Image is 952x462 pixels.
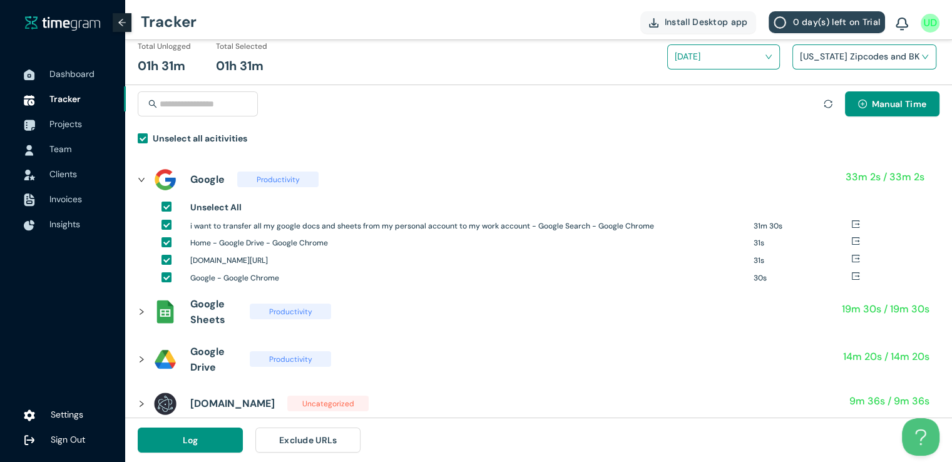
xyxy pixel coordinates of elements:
[138,41,191,53] h1: Total Unlogged
[24,95,35,106] img: TimeTrackerIcon
[49,68,95,80] span: Dashboard
[640,11,757,33] button: Install Desktop app
[858,100,867,110] span: plus-circle
[845,91,939,116] button: plus-circleManual Time
[769,11,885,33] button: 0 day(s) left on Trial
[190,172,225,187] h1: Google
[279,433,337,447] span: Exclude URLs
[153,347,178,372] img: assets%2Ficons%2Ficons8-google-drive-240.png
[792,15,880,29] span: 0 day(s) left on Trial
[153,391,178,416] img: assets%2Ficons%2Felectron-logo.png
[49,118,82,130] span: Projects
[287,396,369,411] span: Uncategorized
[118,18,126,27] span: arrow-left
[24,409,35,421] img: settings.78e04af822cf15d41b38c81147b09f22.svg
[153,167,178,192] img: assets%2Ficons%2Ficons8-google-240.png
[665,15,748,29] span: Install Desktop app
[190,272,744,284] h1: Google - Google Chrome
[190,344,237,375] h1: Google Drive
[190,296,237,327] h1: Google Sheets
[190,200,242,214] h1: Unselect All
[250,351,331,367] span: Productivity
[842,301,929,317] h1: 19m 30s / 19m 30s
[153,131,247,145] h1: Unselect all acitivities
[902,418,939,456] iframe: Toggle Customer Support
[649,18,658,28] img: DownloadApp
[141,3,197,41] h1: Tracker
[754,255,851,267] h1: 31s
[25,15,100,31] a: timegram
[754,220,851,232] h1: 31m 30s
[49,143,71,155] span: Team
[190,220,744,232] h1: i want to transfer all my google docs and sheets from my personal account to my work account - Go...
[754,237,851,249] h1: 31s
[250,304,331,319] span: Productivity
[190,237,744,249] h1: Home - Google Drive - Google Chrome
[255,428,361,453] button: Exclude URLs
[183,433,198,447] span: Log
[754,272,851,284] h1: 30s
[851,254,860,263] span: export
[849,393,929,409] h1: 9m 36s / 9m 36s
[851,220,860,228] span: export
[24,170,35,180] img: InvoiceIcon
[51,409,83,420] span: Settings
[25,15,100,30] img: timegram
[846,169,924,185] h1: 33m 2s / 33m 2s
[138,176,145,183] span: right
[896,18,908,31] img: BellIcon
[237,172,319,187] span: Productivity
[190,396,275,411] h1: [DOMAIN_NAME]
[24,220,35,231] img: InsightsIcon
[872,97,926,111] span: Manual Time
[24,434,35,446] img: logOut.ca60ddd252d7bab9102ea2608abe0238.svg
[51,434,85,445] span: Sign Out
[138,400,145,408] span: right
[148,100,157,108] span: search
[851,272,860,280] span: export
[921,14,939,33] img: UserIcon
[49,218,80,230] span: Insights
[851,237,860,245] span: export
[190,255,744,267] h1: [DOMAIN_NAME][URL]
[153,299,178,324] img: assets%2Ficons%2Fsheets_official.png
[138,356,145,363] span: right
[49,193,82,205] span: Invoices
[49,93,81,105] span: Tracker
[24,120,35,131] img: ProjectIcon
[24,69,35,81] img: DashboardIcon
[843,349,929,364] h1: 14m 20s / 14m 20s
[824,100,832,108] span: sync
[216,56,264,76] h1: 01h 31m
[49,168,77,180] span: Clients
[800,47,947,66] h1: [US_STATE] Zipcodes and BK
[24,145,35,156] img: UserIcon
[24,193,35,207] img: InvoiceIcon
[216,41,267,53] h1: Total Selected
[138,308,145,316] span: right
[138,56,185,76] h1: 01h 31m
[138,428,243,453] button: Log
